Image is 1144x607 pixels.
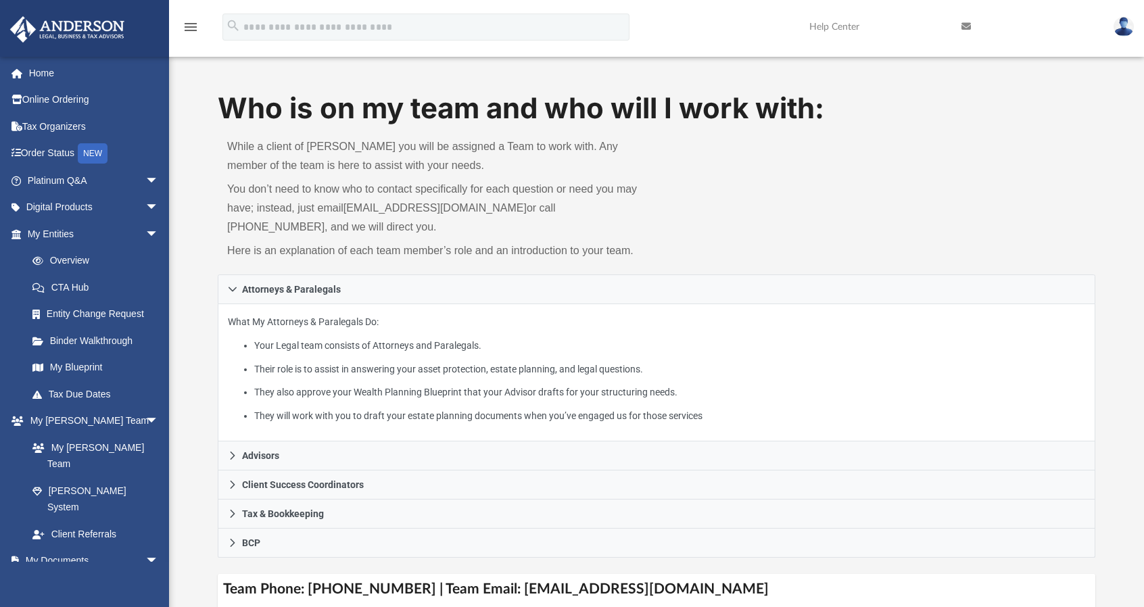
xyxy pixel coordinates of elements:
h4: Team Phone: [PHONE_NUMBER] | Team Email: [EMAIL_ADDRESS][DOMAIN_NAME] [218,574,1095,604]
i: search [226,18,241,33]
span: arrow_drop_down [145,408,172,435]
a: Client Success Coordinators [218,470,1095,500]
p: What My Attorneys & Paralegals Do: [228,314,1085,424]
h1: Who is on my team and who will I work with: [218,89,1095,128]
a: BCP [218,529,1095,558]
a: My Blueprint [19,354,172,381]
span: Advisors [242,451,279,460]
i: menu [183,19,199,35]
a: CTA Hub [19,274,179,301]
a: My [PERSON_NAME] Teamarrow_drop_down [9,408,172,435]
a: Tax & Bookkeeping [218,500,1095,529]
a: Attorneys & Paralegals [218,274,1095,304]
a: Advisors [218,441,1095,470]
a: Binder Walkthrough [19,327,179,354]
a: [PERSON_NAME] System [19,477,172,520]
span: Attorneys & Paralegals [242,285,341,294]
a: Entity Change Request [19,301,179,328]
a: [EMAIL_ADDRESS][DOMAIN_NAME] [343,202,527,214]
li: They also approve your Wealth Planning Blueprint that your Advisor drafts for your structuring ne... [254,384,1085,401]
span: arrow_drop_down [145,194,172,222]
p: While a client of [PERSON_NAME] you will be assigned a Team to work with. Any member of the team ... [227,137,647,175]
a: Online Ordering [9,87,179,114]
img: User Pic [1114,17,1134,37]
a: My Documentsarrow_drop_down [9,548,172,575]
span: arrow_drop_down [145,220,172,248]
div: Attorneys & Paralegals [218,304,1095,441]
p: You don’t need to know who to contact specifically for each question or need you may have; instea... [227,180,647,237]
a: Client Referrals [19,520,172,548]
div: NEW [78,143,108,164]
a: My [PERSON_NAME] Team [19,434,166,477]
span: Client Success Coordinators [242,480,364,489]
a: My Entitiesarrow_drop_down [9,220,179,247]
a: Order StatusNEW [9,140,179,168]
span: BCP [242,538,260,548]
p: Here is an explanation of each team member’s role and an introduction to your team. [227,241,647,260]
a: Overview [19,247,179,274]
img: Anderson Advisors Platinum Portal [6,16,128,43]
a: Digital Productsarrow_drop_down [9,194,179,221]
span: arrow_drop_down [145,548,172,575]
span: arrow_drop_down [145,167,172,195]
a: Tax Organizers [9,113,179,140]
li: Your Legal team consists of Attorneys and Paralegals. [254,337,1085,354]
li: They will work with you to draft your estate planning documents when you’ve engaged us for those ... [254,408,1085,424]
a: Platinum Q&Aarrow_drop_down [9,167,179,194]
a: menu [183,26,199,35]
span: Tax & Bookkeeping [242,509,324,518]
a: Home [9,59,179,87]
a: Tax Due Dates [19,381,179,408]
li: Their role is to assist in answering your asset protection, estate planning, and legal questions. [254,361,1085,378]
